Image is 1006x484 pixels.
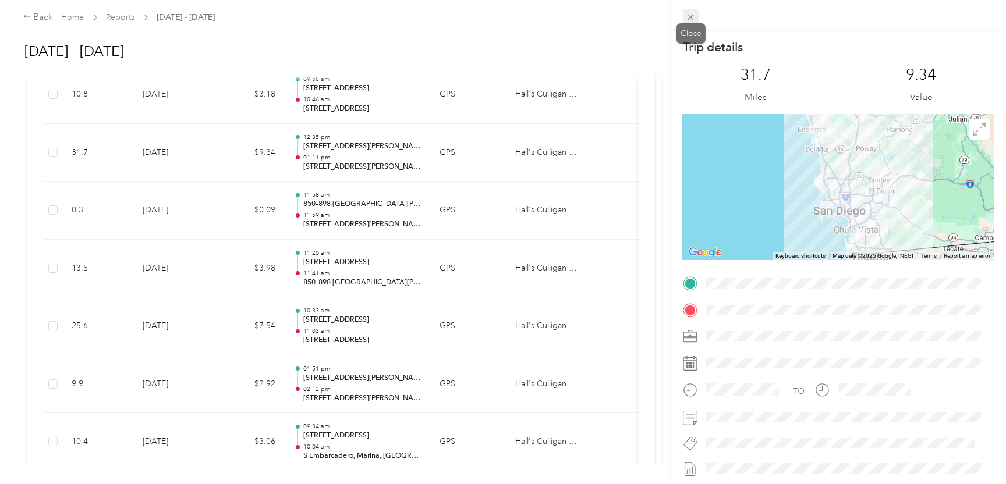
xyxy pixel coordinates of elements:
[683,39,743,55] p: Trip details
[745,90,767,105] p: Miles
[944,252,990,259] a: Report a map error
[686,245,724,260] img: Google
[741,66,771,84] p: 31.7
[833,252,913,259] span: Map data ©2025 Google, INEGI
[941,419,1006,484] iframe: Everlance-gr Chat Button Frame
[686,245,724,260] a: Open this area in Google Maps (opens a new window)
[775,252,826,260] button: Keyboard shortcuts
[794,385,805,397] div: TO
[920,252,937,259] a: Terms (opens in new tab)
[910,90,933,105] p: Value
[906,66,936,84] p: 9.34
[676,23,706,44] div: Close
